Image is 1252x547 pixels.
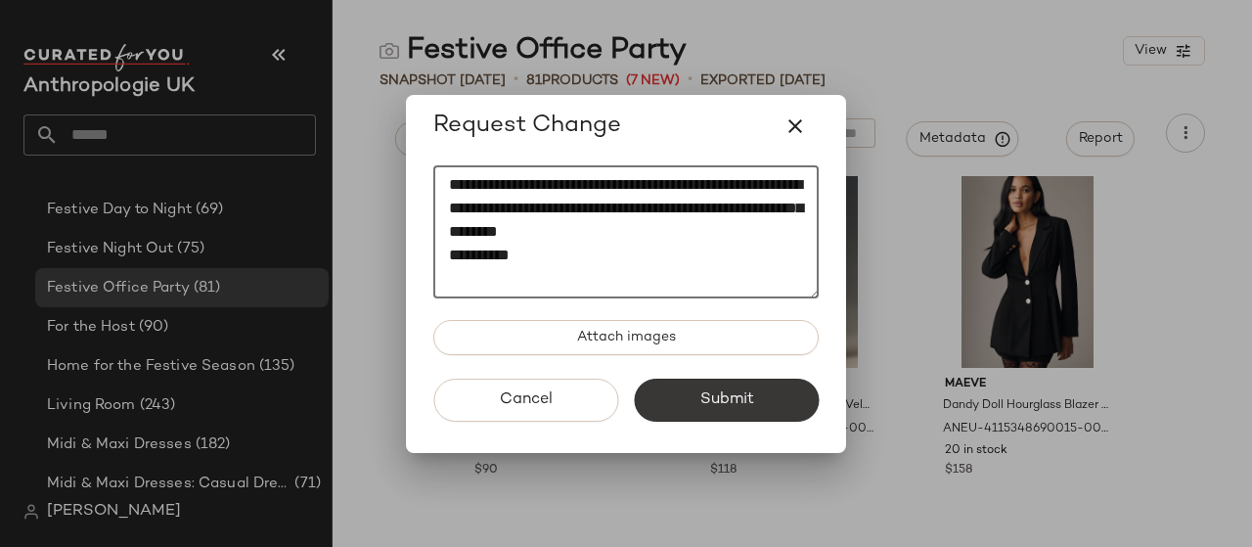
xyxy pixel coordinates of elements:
button: Cancel [433,379,618,422]
button: Attach images [433,320,819,355]
button: Submit [634,379,819,422]
span: Cancel [499,390,553,409]
span: Submit [698,390,753,409]
span: Attach images [576,330,676,345]
span: Request Change [433,111,621,142]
